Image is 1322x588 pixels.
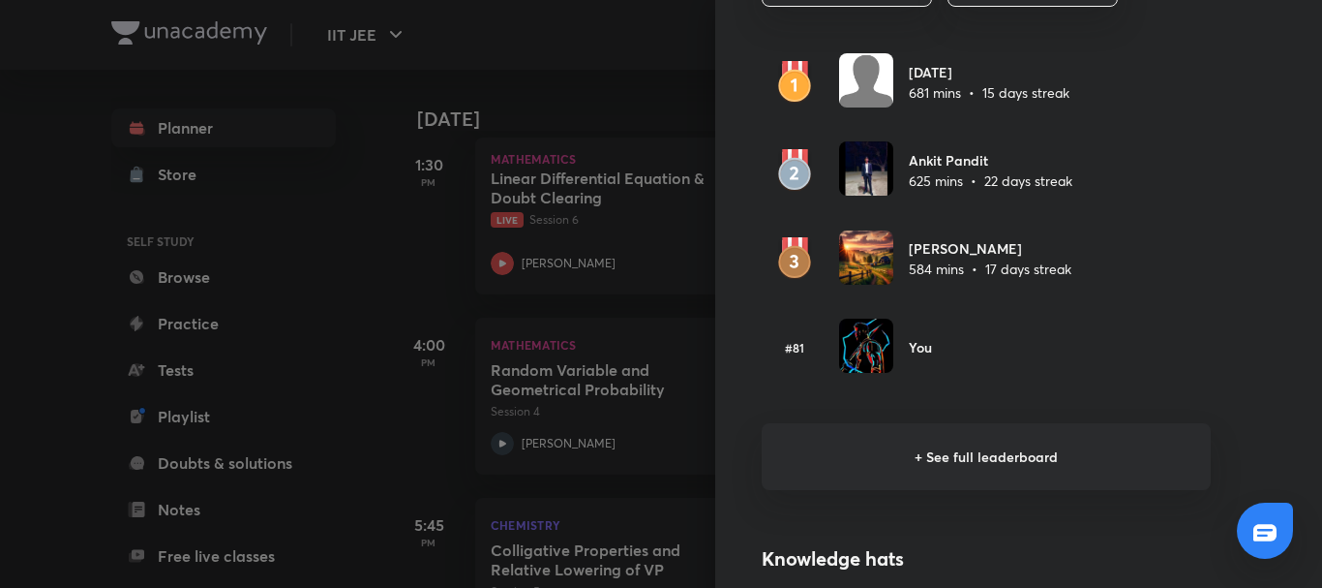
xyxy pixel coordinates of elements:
h6: + See full leaderboard [762,423,1211,490]
h4: Knowledge hats [762,544,1211,573]
img: rank1.svg [762,61,827,104]
img: Avatar [839,141,893,196]
img: Avatar [839,319,893,373]
p: 584 mins • 17 days streak [909,259,1071,279]
h6: [DATE] [909,62,1069,82]
h6: Ankit Pandit [909,150,1072,170]
img: rank2.svg [762,149,827,192]
img: Avatar [839,231,893,285]
h6: #81 [762,339,827,356]
img: Avatar [839,53,893,108]
h6: [PERSON_NAME] [909,238,1071,259]
img: rank3.svg [762,237,827,280]
p: 681 mins • 15 days streak [909,82,1069,103]
h6: You [909,337,932,357]
p: 625 mins • 22 days streak [909,170,1072,191]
